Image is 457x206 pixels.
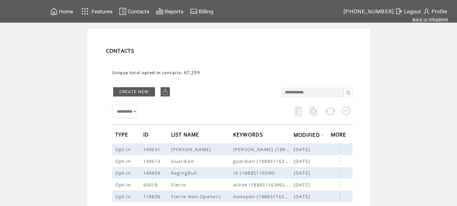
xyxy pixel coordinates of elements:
span: [DATE] [294,170,312,176]
a: MODIFIED↓ [294,133,324,137]
span: [DATE] [294,158,312,164]
span: TYPE [115,130,130,141]
span: [DATE] [294,146,312,152]
span: Contacts [128,8,149,15]
span: Profile [432,8,447,15]
span: 118830 [143,193,162,199]
span: [DATE] [294,193,312,199]
span: ID [143,130,151,141]
img: home.svg [50,7,58,15]
span: 149433 [143,170,162,176]
span: 93018 [143,181,159,188]
span: RagingBull [171,170,199,176]
img: contacts.svg [119,7,126,15]
img: upload.png [162,89,168,95]
a: KEYWORDS [233,133,265,137]
img: features.svg [80,6,91,16]
a: ID [143,133,151,137]
span: Unique total opted-in contacts: 67,299 [112,70,200,75]
a: Logout [394,7,422,16]
span: 149613 [143,158,162,164]
span: Home [59,8,73,15]
a: Profile [422,7,448,16]
span: Reports [165,8,184,15]
span: Logout [404,8,421,15]
span: Fierce Non-Openers [171,193,223,199]
span: Billing [199,8,213,15]
span: Guardian [171,158,196,164]
a: Home [49,7,74,16]
span: MORE [331,130,348,141]
span: Features [91,8,113,15]
span: active (18885116390),fierce (18885116390),fierce (40691),go (18885116390),now (18885116390),sms2 ... [233,181,294,188]
span: Opt-in [115,193,133,199]
a: Billing [189,7,214,16]
span: guardian (18885116390) [233,158,294,164]
a: LIST NAME [171,133,201,137]
a: Contacts [118,7,150,16]
span: Opt-in [115,170,133,176]
a: TYPE [115,133,130,137]
span: CONTACTS [106,47,135,54]
span: [PHONE_NUMBER] [344,8,394,15]
span: [DATE] [294,181,312,188]
a: Back to lifeadmin [412,17,448,23]
img: profile.svg [423,7,430,15]
img: creidtcard.svg [190,7,197,15]
img: exit.svg [395,7,403,15]
a: CREATE NEW [113,87,155,96]
span: nonopen (18885116390) [233,193,294,199]
span: MODIFIED [294,130,322,141]
span: LIST NAME [171,130,201,141]
a: Features [79,5,114,17]
span: [PERSON_NAME] [171,146,213,152]
a: Reports [155,7,184,16]
span: meza (18885116390) [233,146,294,152]
span: KEYWORDS [233,130,265,141]
span: rb (18885116390) [233,170,294,176]
span: Opt-in [115,158,133,164]
img: chart.svg [156,7,163,15]
span: 149631 [143,146,162,152]
span: Fierce [171,181,188,188]
span: Opt-in [115,146,133,152]
span: Opt-in [115,181,133,188]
